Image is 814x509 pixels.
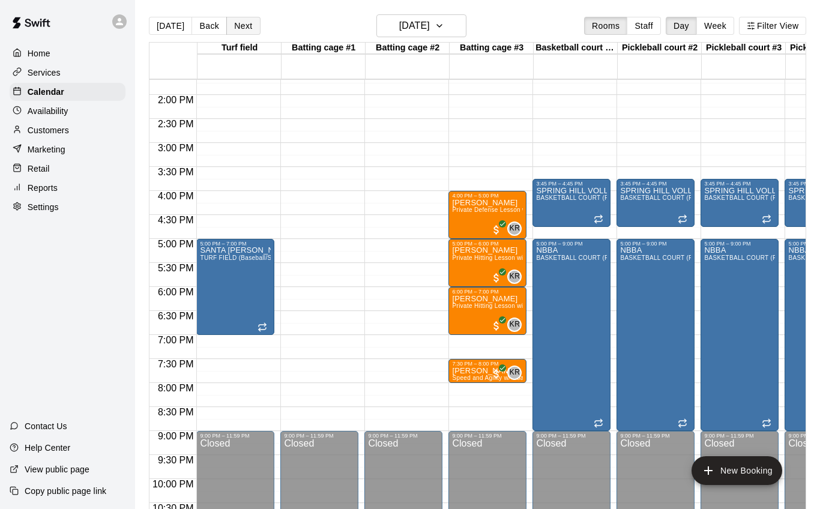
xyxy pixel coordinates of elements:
[376,14,466,37] button: [DATE]
[704,254,790,261] span: BASKETBALL COURT (FULL)
[149,17,192,35] button: [DATE]
[25,485,106,497] p: Copy public page link
[701,239,779,431] div: 5:00 PM – 9:00 PM: NBBA
[696,17,734,35] button: Week
[366,43,450,54] div: Batting cage #2
[739,17,806,35] button: Filter View
[284,433,355,439] div: 9:00 PM – 11:59 PM
[704,433,775,439] div: 9:00 PM – 11:59 PM
[507,270,522,284] div: Katie Rohrer
[155,239,197,249] span: 5:00 PM
[155,119,197,129] span: 2:30 PM
[191,17,227,35] button: Back
[149,479,196,489] span: 10:00 PM
[448,359,526,383] div: 7:30 PM – 8:00 PM: OLIVE Luchese
[368,433,439,439] div: 9:00 PM – 11:59 PM
[620,254,706,261] span: BASKETBALL COURT (FULL)
[155,167,197,177] span: 3:30 PM
[155,407,197,417] span: 8:30 PM
[155,311,197,321] span: 6:30 PM
[155,335,197,345] span: 7:00 PM
[452,289,523,295] div: 6:00 PM – 7:00 PM
[490,224,502,236] span: All customers have paid
[200,241,271,247] div: 5:00 PM – 7:00 PM
[620,194,706,201] span: BASKETBALL COURT (FULL)
[762,418,771,428] span: Recurring event
[666,17,697,35] button: Day
[617,179,695,227] div: 3:45 PM – 4:45 PM: SPRING HILL VOLLEYBALL
[155,383,197,393] span: 8:00 PM
[155,95,197,105] span: 2:00 PM
[155,455,197,465] span: 9:30 PM
[620,433,691,439] div: 9:00 PM – 11:59 PM
[534,43,618,54] div: Basketball court (full)
[226,17,260,35] button: Next
[507,366,522,380] div: Katie Rohrer
[10,44,125,62] a: Home
[536,194,622,201] span: BASKETBALL COURT (FULL)
[450,43,534,54] div: Batting cage #3
[678,418,687,428] span: Recurring event
[490,272,502,284] span: All customers have paid
[28,105,68,117] p: Availability
[512,366,522,380] span: Katie Rohrer
[25,420,67,432] p: Contact Us
[28,86,64,98] p: Calendar
[702,43,786,54] div: Pickleball court #3
[594,418,603,428] span: Recurring event
[10,83,125,101] a: Calendar
[28,47,50,59] p: Home
[704,241,775,247] div: 5:00 PM – 9:00 PM
[10,198,125,216] a: Settings
[452,206,587,213] span: Private Defense Lesson with [PERSON_NAME]
[10,102,125,120] div: Availability
[155,359,197,369] span: 7:30 PM
[510,271,520,283] span: KR
[620,181,691,187] div: 3:45 PM – 4:45 PM
[10,160,125,178] a: Retail
[28,201,59,213] p: Settings
[448,239,526,287] div: 5:00 PM – 6:00 PM: Ashlynn Zolensky
[200,254,310,261] span: TURF FIELD (Baseball/Softball ONLY)
[510,223,520,235] span: KR
[10,64,125,82] a: Services
[25,442,70,454] p: Help Center
[512,270,522,284] span: Katie Rohrer
[10,140,125,158] div: Marketing
[452,361,523,367] div: 7:30 PM – 8:00 PM
[620,241,691,247] div: 5:00 PM – 9:00 PM
[510,367,520,379] span: KR
[25,463,89,475] p: View public page
[532,179,610,227] div: 3:45 PM – 4:45 PM: SPRING HILL VOLLEYBALL
[155,215,197,225] span: 4:30 PM
[692,456,782,485] button: add
[399,17,430,34] h6: [DATE]
[200,433,271,439] div: 9:00 PM – 11:59 PM
[452,433,523,439] div: 9:00 PM – 11:59 PM
[10,179,125,197] a: Reports
[678,214,687,224] span: Recurring event
[155,431,197,441] span: 9:00 PM
[704,194,790,201] span: BASKETBALL COURT (FULL)
[512,318,522,332] span: Katie Rohrer
[155,263,197,273] span: 5:30 PM
[448,191,526,239] div: 4:00 PM – 5:00 PM: Sophie Parker
[452,375,584,381] span: Speed and Agility w/ Coach [PERSON_NAME]
[28,143,65,155] p: Marketing
[704,181,775,187] div: 3:45 PM – 4:45 PM
[452,303,582,309] span: Private Hitting Lesson with [PERSON_NAME]
[452,193,523,199] div: 4:00 PM – 5:00 PM
[452,254,582,261] span: Private Hitting Lesson with [PERSON_NAME]
[762,214,771,224] span: Recurring event
[258,322,267,332] span: Recurring event
[536,241,607,247] div: 5:00 PM – 9:00 PM
[584,17,627,35] button: Rooms
[627,17,661,35] button: Staff
[536,433,607,439] div: 9:00 PM – 11:59 PM
[196,239,274,335] div: 5:00 PM – 7:00 PM: SANTA ROSA LACROSS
